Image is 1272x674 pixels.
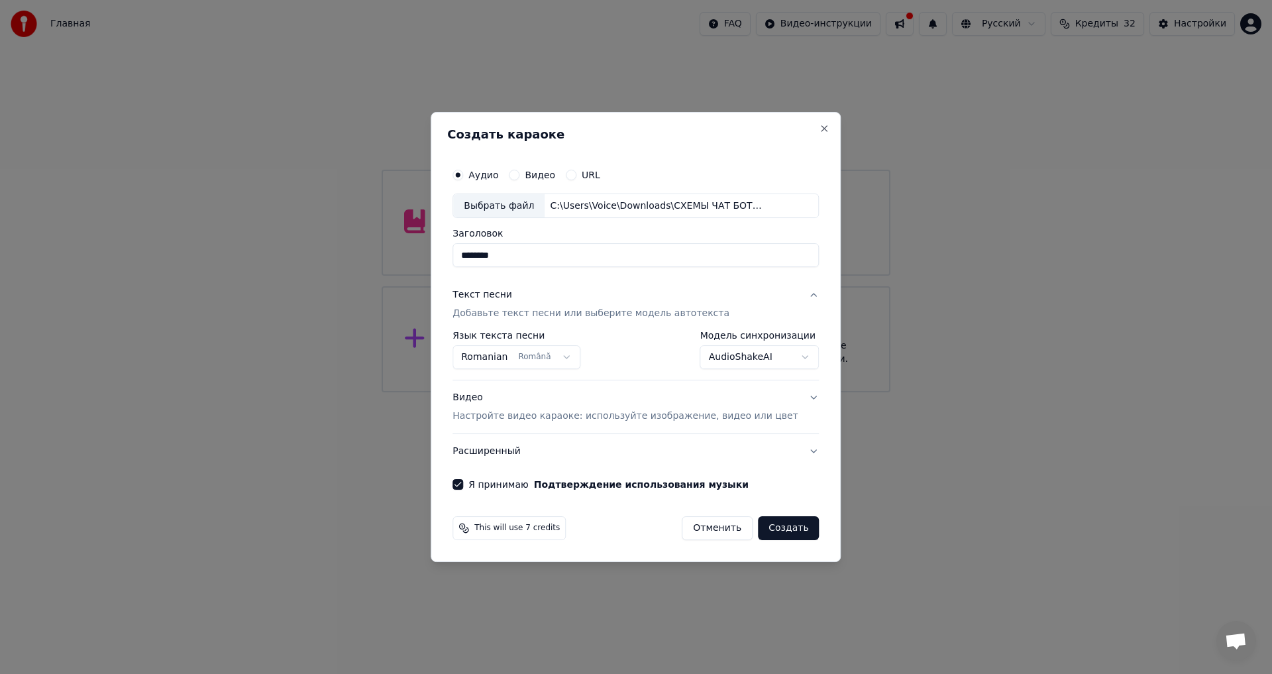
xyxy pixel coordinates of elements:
[582,170,600,180] label: URL
[474,523,560,534] span: This will use 7 credits
[452,331,580,341] label: Язык текста песни
[452,289,512,302] div: Текст песни
[452,308,729,321] p: Добавьте текст песни или выберите модель автотекста
[452,229,819,239] label: Заголовок
[447,129,824,140] h2: Создать караоке
[545,199,770,213] div: C:\Users\Voice\Downloads\СХЕМЫ ЧАТ БОТОВ\JINU NOU.mp3
[468,170,498,180] label: Аудио
[534,480,749,489] button: Я принимаю
[452,410,798,423] p: Настройте видео караоке: используйте изображение, видео или цвет
[700,331,820,341] label: Модель синхронизации
[452,392,798,423] div: Видео
[452,331,819,380] div: Текст песниДобавьте текст песни или выберите модель автотекста
[468,480,749,489] label: Я принимаю
[452,434,819,469] button: Расширенный
[682,516,753,540] button: Отменить
[452,381,819,434] button: ВидеоНастройте видео караоке: используйте изображение, видео или цвет
[525,170,555,180] label: Видео
[758,516,819,540] button: Создать
[452,278,819,331] button: Текст песниДобавьте текст песни или выберите модель автотекста
[453,194,545,218] div: Выбрать файл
